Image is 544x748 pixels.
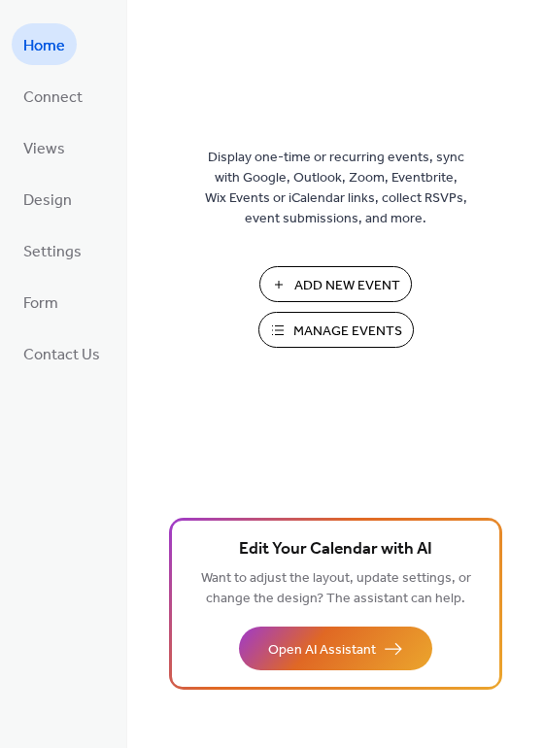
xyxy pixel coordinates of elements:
a: Settings [12,229,93,271]
button: Manage Events [258,312,414,348]
span: Open AI Assistant [268,640,376,661]
a: Connect [12,75,94,117]
button: Open AI Assistant [239,627,432,670]
a: Home [12,23,77,65]
span: Contact Us [23,340,100,370]
span: Design [23,186,72,216]
span: Want to adjust the layout, update settings, or change the design? The assistant can help. [201,565,471,612]
button: Add New Event [259,266,412,302]
span: Views [23,134,65,164]
span: Manage Events [293,322,402,342]
a: Design [12,178,84,220]
span: Connect [23,83,83,113]
a: Contact Us [12,332,112,374]
span: Add New Event [294,276,400,296]
a: Form [12,281,70,323]
span: Settings [23,237,82,267]
span: Home [23,31,65,61]
a: Views [12,126,77,168]
span: Edit Your Calendar with AI [239,536,432,563]
span: Display one-time or recurring events, sync with Google, Outlook, Zoom, Eventbrite, Wix Events or ... [205,148,467,229]
span: Form [23,289,58,319]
